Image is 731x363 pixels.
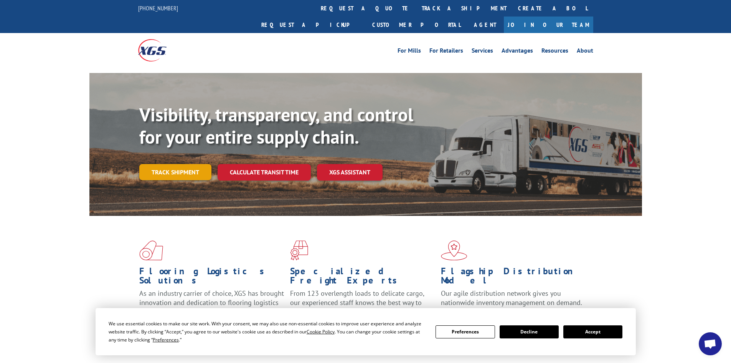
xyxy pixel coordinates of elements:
a: Customer Portal [366,17,466,33]
a: XGS ASSISTANT [317,164,383,181]
a: Request a pickup [256,17,366,33]
a: For Mills [398,48,421,56]
a: About [577,48,593,56]
button: Accept [563,325,622,338]
h1: Flagship Distribution Model [441,267,586,289]
a: Advantages [502,48,533,56]
span: Cookie Policy [307,328,335,335]
img: xgs-icon-total-supply-chain-intelligence-red [139,240,163,260]
span: As an industry carrier of choice, XGS has brought innovation and dedication to flooring logistics... [139,289,284,316]
a: For Retailers [429,48,463,56]
h1: Specialized Freight Experts [290,267,435,289]
h1: Flooring Logistics Solutions [139,267,284,289]
button: Decline [500,325,559,338]
div: Cookie Consent Prompt [96,308,636,355]
div: Open chat [699,332,722,355]
button: Preferences [436,325,495,338]
p: From 123 overlength loads to delicate cargo, our experienced staff knows the best way to move you... [290,289,435,323]
span: Preferences [153,336,179,343]
a: Agent [466,17,504,33]
a: Resources [541,48,568,56]
div: We use essential cookies to make our site work. With your consent, we may also use non-essential ... [109,320,426,344]
a: Track shipment [139,164,211,180]
a: Join Our Team [504,17,593,33]
a: Services [472,48,493,56]
img: xgs-icon-flagship-distribution-model-red [441,240,467,260]
a: Calculate transit time [218,164,311,181]
a: [PHONE_NUMBER] [138,4,178,12]
b: Visibility, transparency, and control for your entire supply chain. [139,103,413,149]
img: xgs-icon-focused-on-flooring-red [290,240,308,260]
span: Our agile distribution network gives you nationwide inventory management on demand. [441,289,582,307]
